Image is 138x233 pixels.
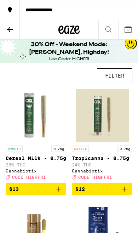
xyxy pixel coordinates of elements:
[72,183,132,195] button: Add to bag
[75,186,85,192] span: $12
[97,68,132,83] button: FILTER
[6,155,66,161] p: Cereal Milk - 0.75g
[7,41,131,56] h1: 30% Off - Weekend Mode: [PERSON_NAME], Highday!
[6,183,66,195] button: Add to bag
[9,186,19,192] span: $13
[76,89,129,142] img: Cannabiotix - Tropicanna - 0.75g
[72,89,132,183] a: Open page for Tropicanna - 0.75g from Cannabiotix
[6,163,66,167] p: 28% THC
[42,56,96,62] div: Use Code: HIGHFRI
[10,89,63,142] img: Cannabiotix - Cereal Milk - 0.75g
[72,163,132,167] p: 24% THC
[6,169,66,173] div: Cannabiotix
[5,5,58,12] span: Hi. Need any help?
[117,146,132,152] p: 0.75g
[72,146,89,152] p: SATIVA
[51,146,66,152] p: 0.75g
[72,169,132,173] div: Cannabiotix
[6,89,66,183] a: Open page for Cereal Milk - 0.75g from Cannabiotix
[6,146,23,152] p: HYBRID
[78,175,112,180] span: CODE HIGHFRI
[12,175,46,180] span: CODE HIGHFRI
[72,155,132,161] p: Tropicanna - 0.75g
